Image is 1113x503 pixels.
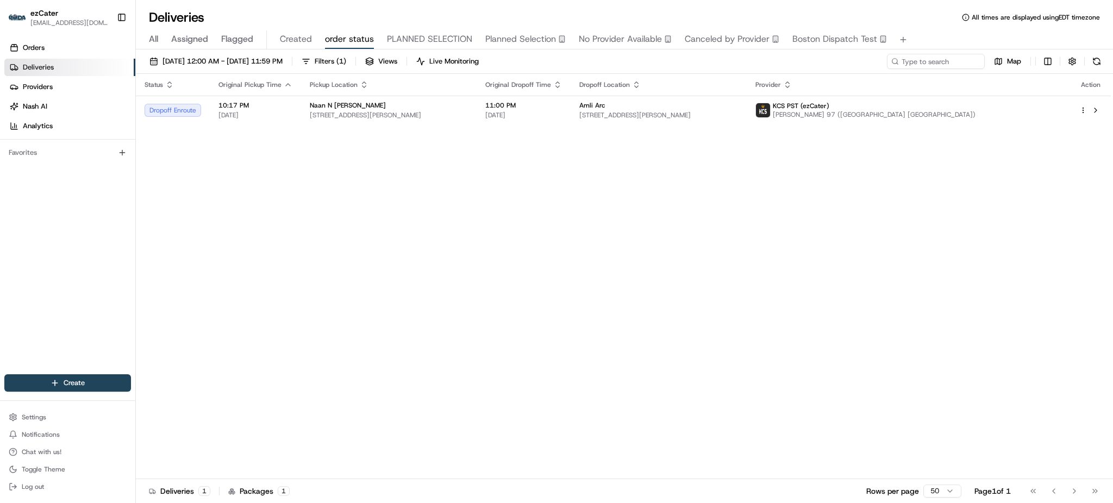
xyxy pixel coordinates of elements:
[773,102,829,110] span: KCS PST (ezCater)
[310,111,468,120] span: [STREET_ADDRESS][PERSON_NAME]
[145,54,287,69] button: [DATE] 12:00 AM - [DATE] 11:59 PM
[23,121,53,131] span: Analytics
[756,103,770,117] img: kcs-delivery.png
[9,14,26,21] img: ezCater
[4,374,131,392] button: Create
[685,33,770,46] span: Canceled by Provider
[755,80,781,89] span: Provider
[411,54,484,69] button: Live Monitoring
[974,486,1011,496] div: Page 1 of 1
[4,144,131,161] div: Favorites
[1089,54,1104,69] button: Refresh
[171,33,208,46] span: Assigned
[972,13,1100,22] span: All times are displayed using EDT timezone
[30,18,108,27] button: [EMAIL_ADDRESS][DOMAIN_NAME]
[221,33,253,46] span: Flagged
[218,101,292,110] span: 10:17 PM
[485,111,562,120] span: [DATE]
[228,486,290,496] div: Packages
[4,39,135,56] a: Orders
[22,413,46,422] span: Settings
[4,98,135,115] a: Nash AI
[4,4,112,30] button: ezCaterezCater[EMAIL_ADDRESS][DOMAIN_NAME]
[280,33,312,46] span: Created
[218,111,292,120] span: [DATE]
[887,54,985,69] input: Type to search
[4,410,131,425] button: Settings
[23,62,54,72] span: Deliveries
[4,479,131,494] button: Log out
[4,78,135,96] a: Providers
[485,80,551,89] span: Original Dropoff Time
[773,110,976,119] span: [PERSON_NAME] 97 ([GEOGRAPHIC_DATA] [GEOGRAPHIC_DATA])
[162,56,283,66] span: [DATE] 12:00 AM - [DATE] 11:59 PM
[64,378,85,388] span: Create
[149,486,210,496] div: Deliveries
[315,56,346,66] span: Filters
[325,33,374,46] span: order status
[218,80,282,89] span: Original Pickup Time
[387,33,472,46] span: PLANNED SELECTION
[22,430,60,439] span: Notifications
[792,33,877,46] span: Boston Dispatch Test
[22,482,44,491] span: Log out
[989,54,1026,69] button: Map
[4,444,131,460] button: Chat with us!
[22,465,65,474] span: Toggle Theme
[23,102,47,111] span: Nash AI
[485,33,556,46] span: Planned Selection
[145,80,163,89] span: Status
[278,486,290,496] div: 1
[1079,80,1102,89] div: Action
[360,54,402,69] button: Views
[310,101,386,110] span: Naan N [PERSON_NAME]
[429,56,479,66] span: Live Monitoring
[149,33,158,46] span: All
[310,80,358,89] span: Pickup Location
[579,111,737,120] span: [STREET_ADDRESS][PERSON_NAME]
[4,59,135,76] a: Deliveries
[378,56,397,66] span: Views
[4,117,135,135] a: Analytics
[30,8,58,18] button: ezCater
[336,56,346,66] span: ( 1 )
[579,101,605,110] span: Amli Arc
[23,43,45,53] span: Orders
[198,486,210,496] div: 1
[485,101,562,110] span: 11:00 PM
[866,486,919,496] p: Rows per page
[4,427,131,442] button: Notifications
[22,448,61,456] span: Chat with us!
[297,54,351,69] button: Filters(1)
[4,462,131,477] button: Toggle Theme
[149,9,204,26] h1: Deliveries
[23,82,53,92] span: Providers
[1007,56,1021,66] span: Map
[579,80,630,89] span: Dropoff Location
[579,33,662,46] span: No Provider Available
